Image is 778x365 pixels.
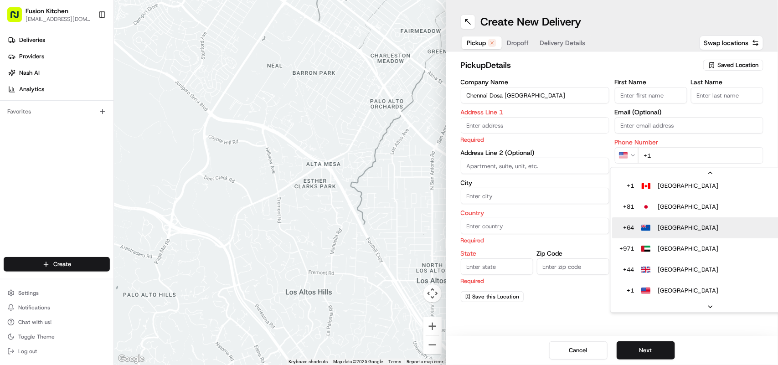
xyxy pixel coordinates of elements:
[77,141,80,149] span: •
[73,200,150,216] a: 💻API Documentation
[9,118,61,126] div: Past conversations
[141,117,166,128] button: See all
[123,166,126,173] span: •
[18,166,26,174] img: 1736555255976-a54dd68f-1ca7-489b-9aae-adbdc363a1c4
[128,166,146,173] span: [DATE]
[620,224,634,232] p: + 64
[9,205,16,212] div: 📗
[77,205,84,212] div: 💻
[9,9,27,27] img: Nash
[658,203,719,211] p: [GEOGRAPHIC_DATA]
[658,266,719,274] p: [GEOGRAPHIC_DATA]
[620,203,634,211] p: + 81
[155,90,166,101] button: Start new chat
[91,226,110,233] span: Pylon
[9,87,26,103] img: 1736555255976-a54dd68f-1ca7-489b-9aae-adbdc363a1c4
[9,133,24,147] img: Klarizel Pensader
[18,204,70,213] span: Knowledge Base
[620,266,634,274] p: + 44
[28,141,75,149] span: Klarizel Pensader
[9,36,166,51] p: Welcome 👋
[658,224,719,232] p: [GEOGRAPHIC_DATA]
[658,245,719,253] p: [GEOGRAPHIC_DATA]
[82,141,104,149] span: 1:13 PM
[5,200,73,216] a: 📗Knowledge Base
[620,182,634,190] p: + 1
[28,166,121,173] span: [PERSON_NAME] [PERSON_NAME]
[658,287,719,295] p: [GEOGRAPHIC_DATA]
[620,245,634,253] p: + 971
[41,87,149,96] div: Start new chat
[24,59,150,68] input: Clear
[9,157,24,172] img: Joana Marie Avellanoza
[658,182,719,190] p: [GEOGRAPHIC_DATA]
[64,226,110,233] a: Powered byPylon
[19,87,36,103] img: 1724597045416-56b7ee45-8013-43a0-a6f9-03cb97ddad50
[86,204,146,213] span: API Documentation
[18,142,26,149] img: 1736555255976-a54dd68f-1ca7-489b-9aae-adbdc363a1c4
[620,287,634,295] p: + 1
[41,96,125,103] div: We're available if you need us!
